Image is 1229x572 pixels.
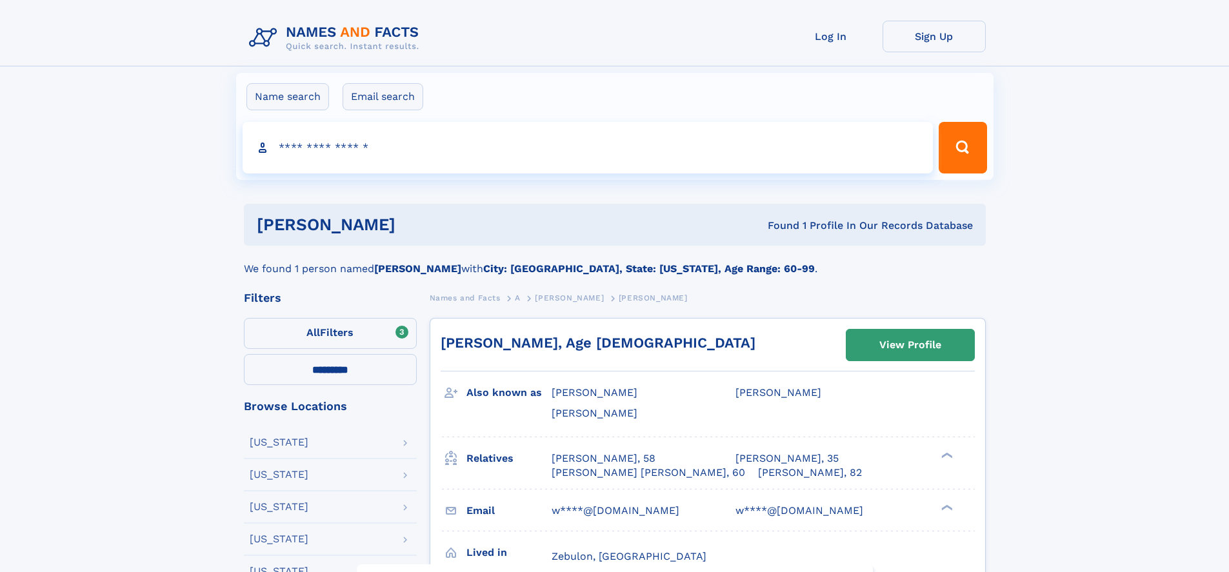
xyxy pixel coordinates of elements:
[244,246,986,277] div: We found 1 person named with .
[735,451,839,466] a: [PERSON_NAME], 35
[244,318,417,349] label: Filters
[535,290,604,306] a: [PERSON_NAME]
[938,503,954,511] div: ❯
[466,500,552,522] h3: Email
[552,386,637,399] span: [PERSON_NAME]
[466,448,552,469] h3: Relatives
[306,326,320,339] span: All
[735,386,821,399] span: [PERSON_NAME]
[257,217,582,233] h1: [PERSON_NAME]
[374,262,461,275] b: [PERSON_NAME]
[250,534,308,544] div: [US_STATE]
[552,407,637,419] span: [PERSON_NAME]
[244,400,417,412] div: Browse Locations
[244,292,417,304] div: Filters
[581,219,973,233] div: Found 1 Profile In Our Records Database
[883,21,986,52] a: Sign Up
[246,83,329,110] label: Name search
[466,382,552,404] h3: Also known as
[552,451,655,466] a: [PERSON_NAME], 58
[343,83,423,110] label: Email search
[430,290,501,306] a: Names and Facts
[846,330,974,360] a: View Profile
[243,122,934,173] input: search input
[552,550,706,562] span: Zebulon, [GEOGRAPHIC_DATA]
[939,122,986,173] button: Search Button
[779,21,883,52] a: Log In
[250,469,308,480] div: [US_STATE]
[466,542,552,564] h3: Lived in
[758,466,862,480] a: [PERSON_NAME], 82
[244,21,430,55] img: Logo Names and Facts
[250,502,308,512] div: [US_STATE]
[535,293,604,302] span: [PERSON_NAME]
[879,330,941,360] div: View Profile
[250,437,308,448] div: [US_STATE]
[619,293,688,302] span: [PERSON_NAME]
[552,466,745,480] a: [PERSON_NAME] [PERSON_NAME], 60
[441,335,755,351] a: [PERSON_NAME], Age [DEMOGRAPHIC_DATA]
[483,262,815,275] b: City: [GEOGRAPHIC_DATA], State: [US_STATE], Age Range: 60-99
[515,290,521,306] a: A
[515,293,521,302] span: A
[938,451,954,459] div: ❯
